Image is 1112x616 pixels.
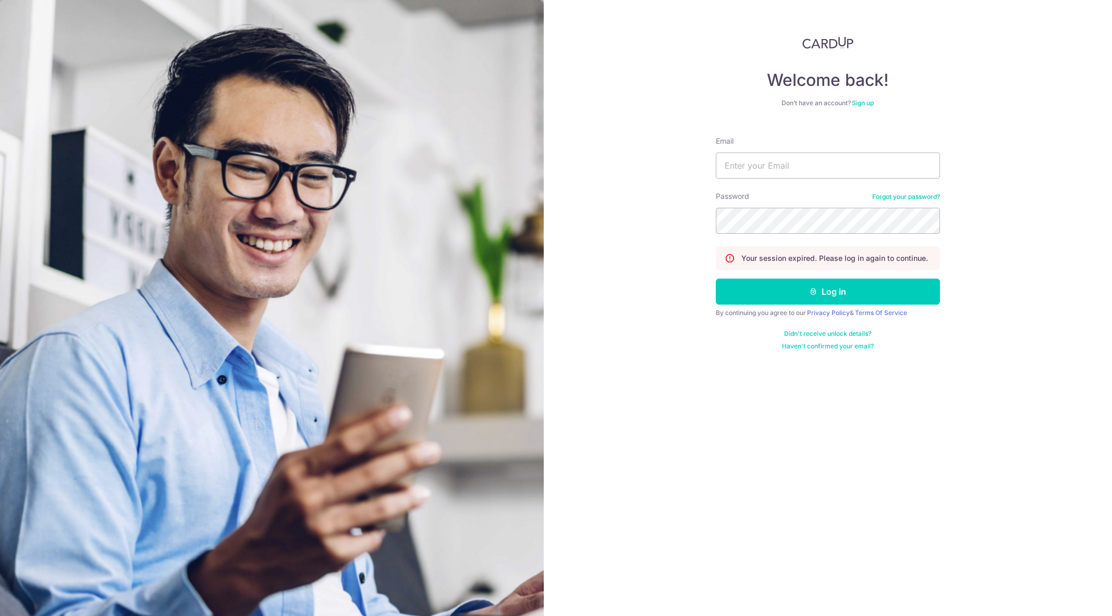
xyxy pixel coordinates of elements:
[716,153,940,179] input: Enter your Email
[716,279,940,305] button: Log in
[716,191,749,202] label: Password
[716,309,940,317] div: By continuing you agree to our &
[852,99,874,107] a: Sign up
[855,309,907,317] a: Terms Of Service
[872,193,940,201] a: Forgot your password?
[784,330,871,338] a: Didn't receive unlock details?
[716,99,940,107] div: Don’t have an account?
[716,136,734,146] label: Email
[782,342,874,350] a: Haven't confirmed your email?
[802,36,853,49] img: CardUp Logo
[716,70,940,91] h4: Welcome back!
[741,253,928,263] p: Your session expired. Please log in again to continue.
[807,309,850,317] a: Privacy Policy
